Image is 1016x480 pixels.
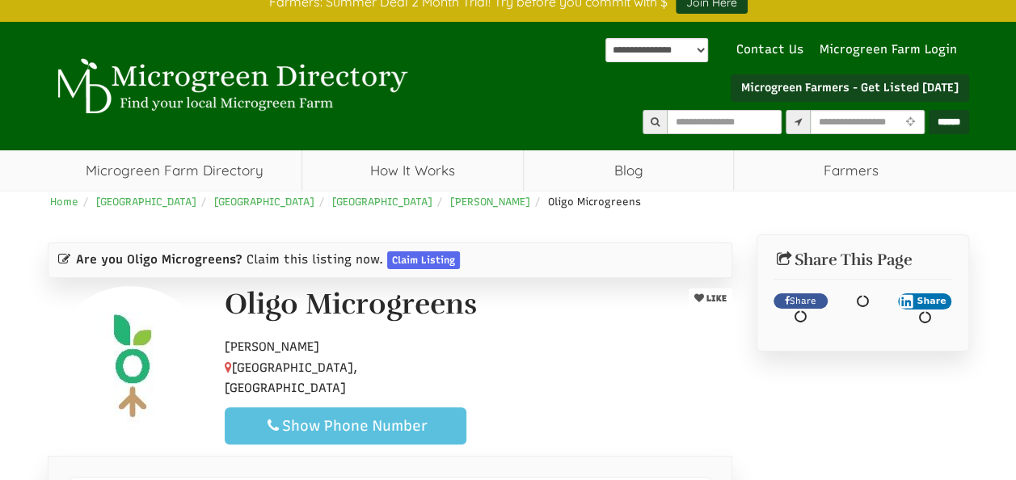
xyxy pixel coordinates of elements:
a: Microgreen Farm Directory [48,150,302,191]
span: Are you Oligo Microgreens? [76,251,242,268]
a: Claim Listing [387,251,460,269]
a: [PERSON_NAME] [450,196,530,208]
span: Farmers [734,150,969,191]
div: Show Phone Number [238,416,453,436]
a: Share [774,293,828,309]
img: Microgreen Directory [48,58,411,115]
select: Language Translate Widget [605,38,708,62]
button: LIKE [689,288,732,309]
img: Contact Oligo Microgreens [49,286,211,448]
a: Blog [524,150,733,191]
a: [GEOGRAPHIC_DATA] [214,196,314,208]
span: [PERSON_NAME] [225,339,319,354]
ul: Profile Tabs [48,456,733,457]
h2: Share This Page [774,251,952,269]
span: LIKE [704,293,727,304]
span: Oligo Microgreens [548,196,641,208]
a: How It Works [302,150,523,191]
a: [GEOGRAPHIC_DATA] [332,196,432,208]
a: [GEOGRAPHIC_DATA] [96,196,196,208]
a: Microgreen Farm Login [820,41,965,58]
span: [GEOGRAPHIC_DATA], [GEOGRAPHIC_DATA] [225,360,357,396]
button: Share [898,293,952,309]
a: Contact Us [728,41,812,58]
span: Claim this listing now. [247,251,383,268]
h1: Oligo Microgreens [225,288,477,321]
i: Use Current Location [902,117,919,128]
div: Powered by [605,38,708,62]
a: Microgreen Farmers - Get Listed [DATE] [731,74,969,102]
a: Home [50,196,78,208]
